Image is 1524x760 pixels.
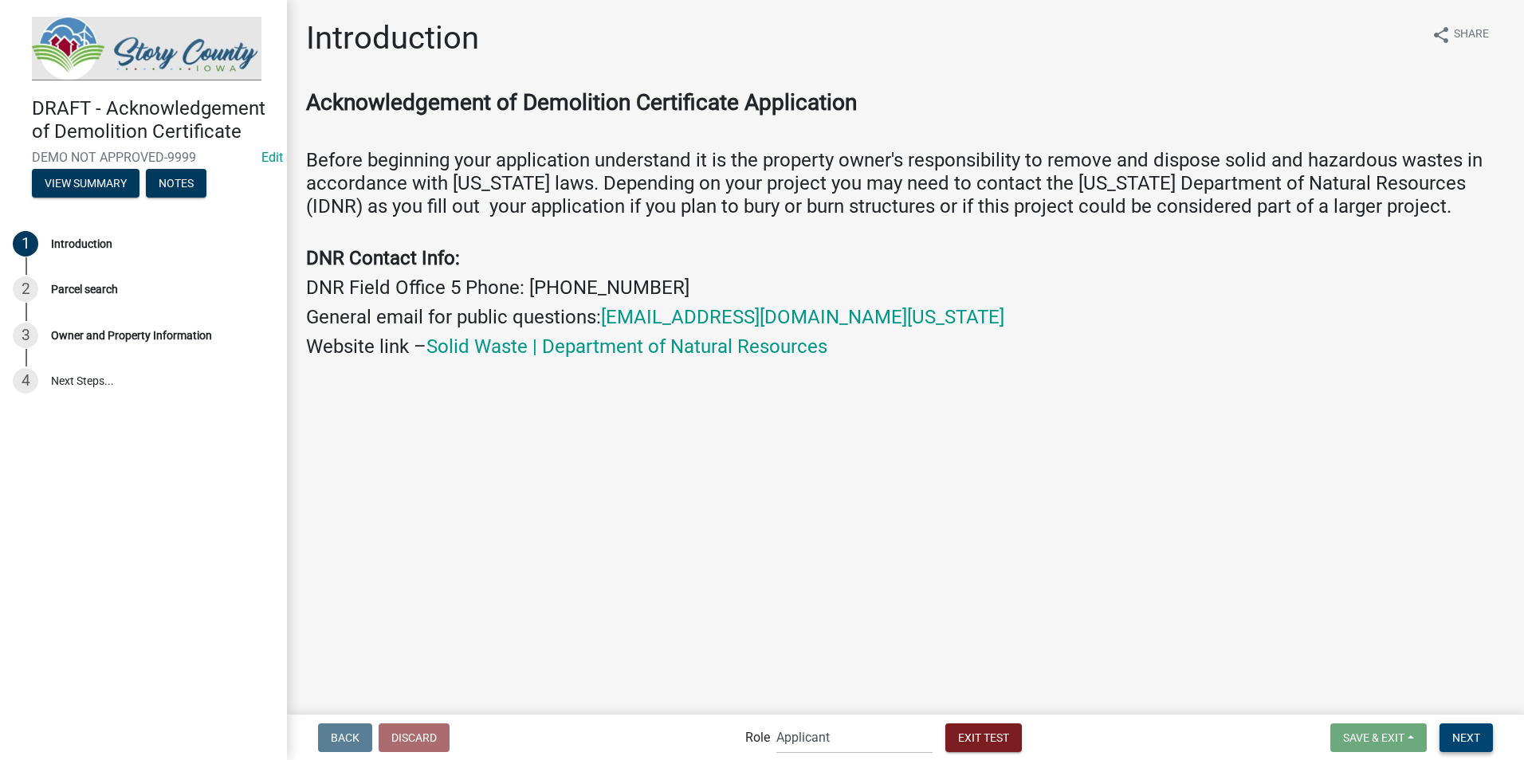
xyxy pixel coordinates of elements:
span: Share [1454,25,1489,45]
h4: Website link – [306,335,1505,382]
button: Next [1440,723,1493,752]
span: DEMO NOT APPROVED-9999 [32,150,255,165]
div: Introduction [51,238,112,249]
div: 1 [13,231,38,257]
h4: DNR Field Office 5 Phone: [PHONE_NUMBER] [306,276,1505,300]
wm-modal-confirm: Notes [146,178,206,190]
h4: General email for public questions: [306,306,1505,329]
button: Save & Exit [1330,723,1427,752]
span: Back [331,731,359,743]
i: share [1432,25,1451,45]
span: Save & Exit [1343,731,1404,743]
button: shareShare [1419,19,1502,50]
div: Parcel search [51,284,118,295]
div: 3 [13,323,38,348]
button: Discard [379,723,450,752]
img: Story County, Iowa [32,17,261,80]
wm-modal-confirm: Edit Application Number [261,150,283,165]
button: Exit Test [945,723,1022,752]
strong: DNR Contact Info: [306,247,460,269]
h4: DRAFT - Acknowledgement of Demolition Certificate [32,97,274,143]
h1: Introduction [306,19,479,57]
wm-modal-confirm: Summary [32,178,139,190]
h4: Before beginning your application understand it is the property owner's responsibility to remove ... [306,149,1505,217]
button: Notes [146,169,206,198]
span: Next [1452,731,1480,743]
label: Role [745,731,770,744]
a: Solid Waste | Department of Natural Resources [426,335,827,358]
a: Edit [261,150,283,165]
div: 2 [13,276,38,302]
button: View Summary [32,169,139,198]
a: [EMAIL_ADDRESS][DOMAIN_NAME][US_STATE] [601,306,1004,328]
span: Exit Test [958,731,1009,743]
strong: Acknowledgement of Demolition Certificate Application [306,89,857,116]
div: 4 [13,368,38,394]
div: Owner and Property Information [51,330,212,341]
button: Back [318,723,372,752]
